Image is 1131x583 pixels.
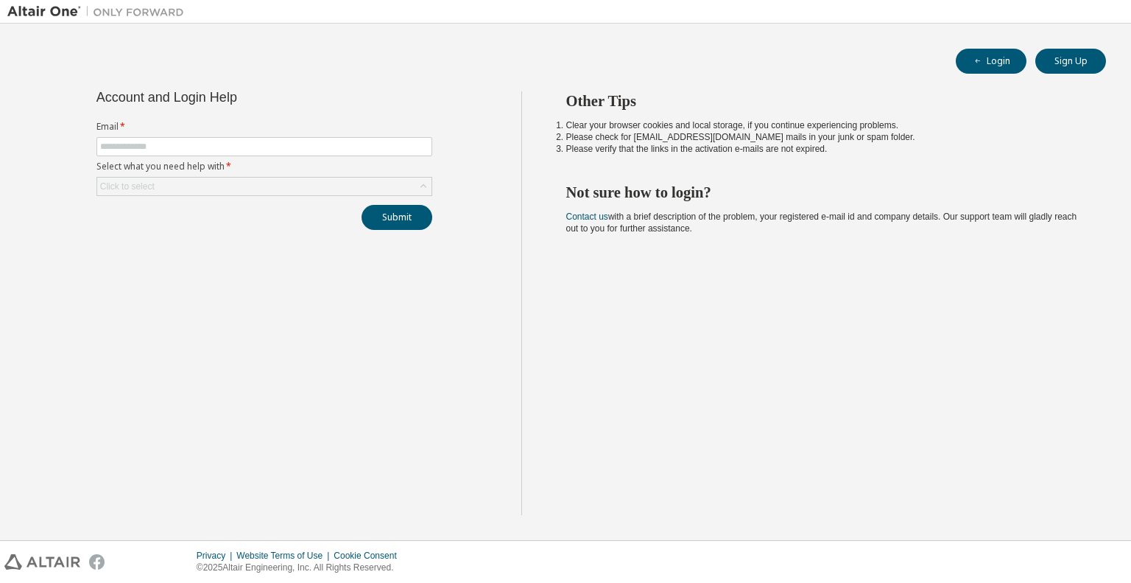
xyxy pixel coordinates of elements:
h2: Not sure how to login? [566,183,1080,202]
label: Email [96,121,432,133]
div: Click to select [100,181,155,192]
label: Select what you need help with [96,161,432,172]
div: Website Terms of Use [236,550,334,562]
img: facebook.svg [89,554,105,570]
img: altair_logo.svg [4,554,80,570]
button: Login [956,49,1026,74]
div: Account and Login Help [96,91,365,103]
li: Please verify that the links in the activation e-mails are not expired. [566,143,1080,155]
h2: Other Tips [566,91,1080,111]
li: Please check for [EMAIL_ADDRESS][DOMAIN_NAME] mails in your junk or spam folder. [566,131,1080,143]
a: Contact us [566,212,608,222]
li: Clear your browser cookies and local storage, if you continue experiencing problems. [566,119,1080,131]
div: Privacy [197,550,236,562]
div: Click to select [97,178,431,195]
img: Altair One [7,4,191,19]
button: Submit [362,205,432,230]
p: © 2025 Altair Engineering, Inc. All Rights Reserved. [197,562,406,574]
button: Sign Up [1035,49,1106,74]
span: with a brief description of the problem, your registered e-mail id and company details. Our suppo... [566,212,1077,234]
div: Cookie Consent [334,550,405,562]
